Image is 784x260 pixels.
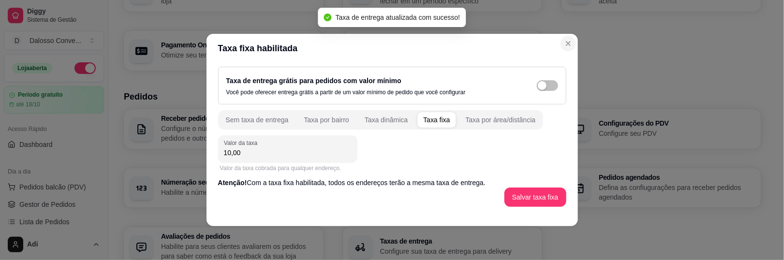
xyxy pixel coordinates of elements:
[224,148,352,158] input: Valor da taxa
[504,188,566,207] button: Salvar taxa fixa
[226,115,289,125] div: Sem taxa de entrega
[207,34,578,63] header: Taxa fixa habilitada
[304,115,349,125] div: Taxa por bairro
[226,88,466,96] p: Você pode oferecer entrega grátis a partir de um valor mínimo de pedido que você configurar
[365,115,408,125] div: Taxa dinâmica
[466,115,536,125] div: Taxa por área/distância
[336,14,460,21] span: Taxa de entrega atualizada com sucesso!
[226,77,401,85] label: Taxa de entrega grátis para pedidos com valor mínimo
[220,164,355,172] div: Valor da taxa cobrada para qualquer endereço.
[423,115,450,125] div: Taxa fixa
[224,139,261,147] label: Valor da taxa
[324,14,332,21] span: check-circle
[218,178,566,188] p: Com a taxa fixa habilitada, todos os endereços terão a mesma taxa de entrega.
[561,36,576,51] button: Close
[218,179,247,187] span: Atenção!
